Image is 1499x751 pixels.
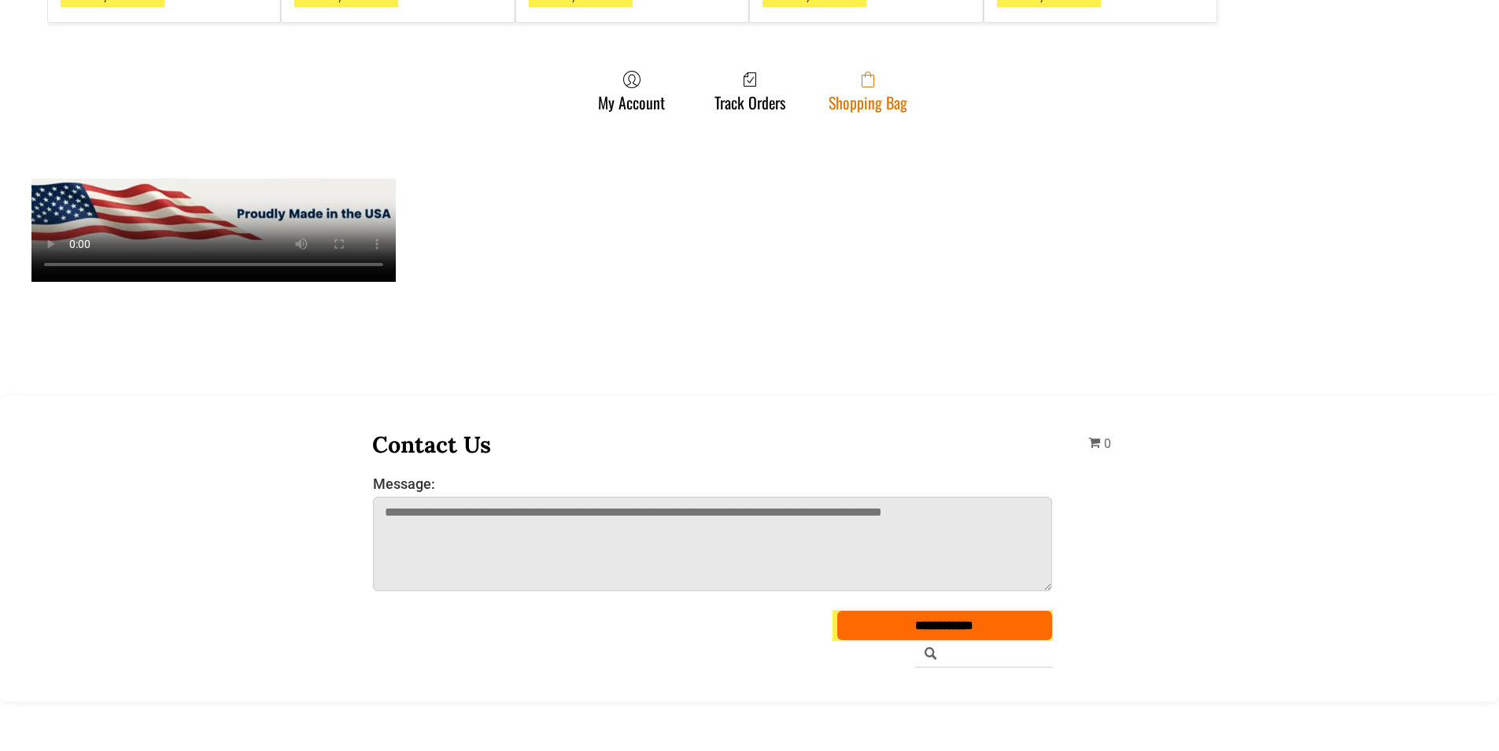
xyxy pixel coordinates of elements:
a: Shopping Bag [821,70,915,112]
a: My Account [590,70,673,112]
a: Track Orders [707,70,793,112]
span: 0 [1104,436,1111,451]
label: Message: [373,475,1053,492]
h3: Contact Us [372,430,1054,459]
